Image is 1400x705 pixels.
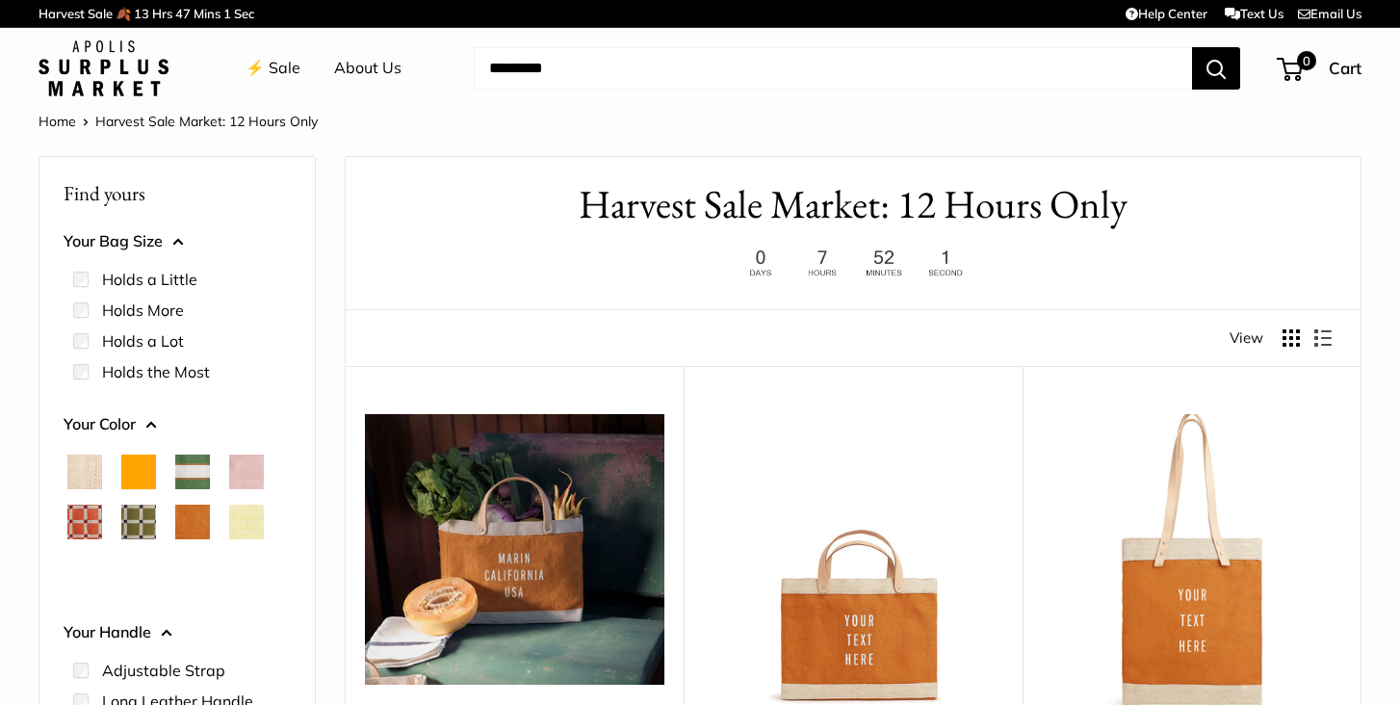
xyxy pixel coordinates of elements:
span: Sec [234,6,254,21]
button: Chenille Window Sage [121,505,156,539]
button: Natural [67,455,102,489]
nav: Breadcrumb [39,109,318,134]
label: Holds More [102,299,184,322]
a: Home [39,113,76,130]
span: Mins [194,6,220,21]
button: Display products as grid [1283,329,1300,347]
a: About Us [334,54,402,83]
button: Cognac [175,505,210,539]
span: View [1230,325,1263,352]
button: Orange [121,455,156,489]
label: Holds a Little [102,268,197,291]
a: 0 Cart [1279,53,1361,84]
span: 47 [175,6,191,21]
span: Cart [1329,58,1361,78]
img: Apolis: Surplus Market [39,40,169,96]
label: Adjustable Strap [102,659,225,682]
a: Email Us [1298,6,1361,21]
button: Your Bag Size [64,227,291,256]
button: Your Color [64,410,291,439]
a: ⚡️ Sale [246,54,300,83]
label: Holds a Lot [102,329,184,352]
button: Daisy [229,505,264,539]
img: 12 hours only. Ends at 8pm [733,245,973,282]
button: Blush [229,455,264,489]
span: 1 [223,6,231,21]
h1: Harvest Sale Market: 12 Hours Only [375,176,1332,233]
span: 13 [134,6,149,21]
span: Harvest Sale Market: 12 Hours Only [95,113,318,130]
p: Find yours [64,174,291,212]
img: Born of golden hours and Marin air, sun-washed Cognac carries the quiet luxury of autumn — timele... [365,414,664,684]
a: Text Us [1225,6,1283,21]
button: Mint Sorbet [67,555,102,589]
label: Holds the Most [102,360,210,383]
button: Court Green [175,455,210,489]
button: Chenille Window Brick [67,505,102,539]
span: 0 [1297,51,1316,70]
input: Search... [474,47,1192,90]
a: Help Center [1126,6,1207,21]
button: Display products as list [1314,329,1332,347]
button: Search [1192,47,1240,90]
button: Your Handle [64,618,291,647]
button: Mustang [121,555,156,589]
span: Hrs [152,6,172,21]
